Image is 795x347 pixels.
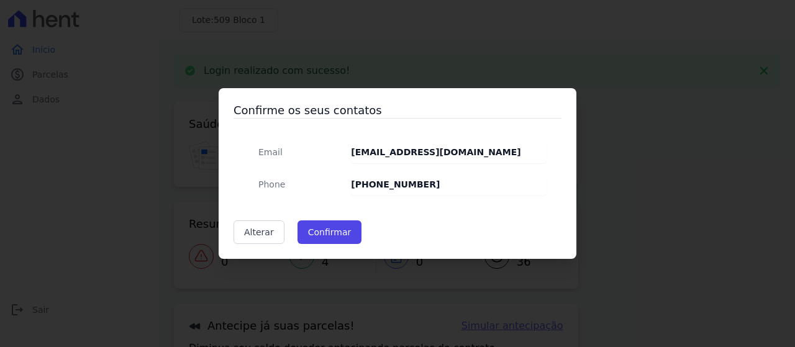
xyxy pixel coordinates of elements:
[258,147,283,157] span: translation missing: pt-BR.public.contracts.modal.confirmation.email
[258,179,285,189] span: translation missing: pt-BR.public.contracts.modal.confirmation.phone
[351,179,440,189] strong: [PHONE_NUMBER]
[234,220,284,244] a: Alterar
[298,220,362,244] button: Confirmar
[351,147,520,157] strong: [EMAIL_ADDRESS][DOMAIN_NAME]
[234,103,561,118] h3: Confirme os seus contatos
